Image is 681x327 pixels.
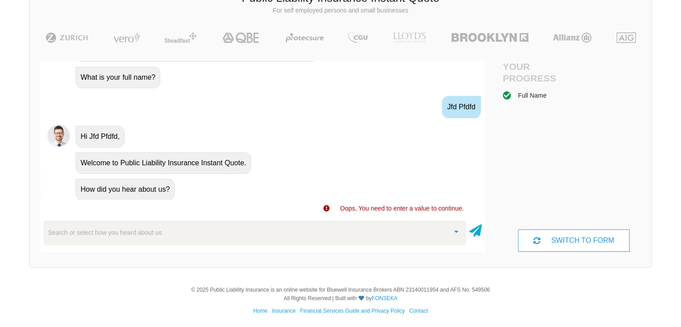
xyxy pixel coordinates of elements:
img: LLOYD's | Public Liability Insurance [388,32,431,43]
div: SWITCH TO FORM [518,229,629,252]
span: Search or select how you heard about us [48,227,162,237]
a: Financial Services Guide and Privacy Policy [300,308,405,314]
img: Brooklyn | Public Liability Insurance [448,32,531,43]
a: Home [253,308,267,314]
img: Steadfast | Public Liability Insurance [161,32,200,43]
img: AIG | Public Liability Insurance [613,32,639,43]
a: Contact [409,308,428,314]
div: Welcome to Public Liability Insurance Instant Quote. [76,152,251,174]
div: jfd pfdfd [442,96,481,118]
img: Vero | Public Liability Insurance [109,32,144,43]
div: Hi Jfd Pfdfd, [76,126,124,147]
span: Oops, You need to enter a value to continue. [340,205,463,212]
p: For self employed persons and small businesses [36,6,645,15]
a: Insurance [272,308,296,314]
img: Zurich | Public Liability Insurance [42,32,92,43]
img: Protecsure | Public Liability Insurance [282,32,327,43]
div: How did you hear about us? [76,179,175,200]
h4: Your Progress [503,61,574,83]
div: What is your full name? [76,67,160,88]
img: Allianz | Public Liability Insurance [548,32,596,43]
a: FONSEKA [372,295,397,301]
img: Chatbot | PLI [47,125,70,147]
div: Full Name [518,90,547,100]
img: QBE | Public Liability Insurance [217,32,266,43]
img: CGU | Public Liability Insurance [344,32,371,43]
